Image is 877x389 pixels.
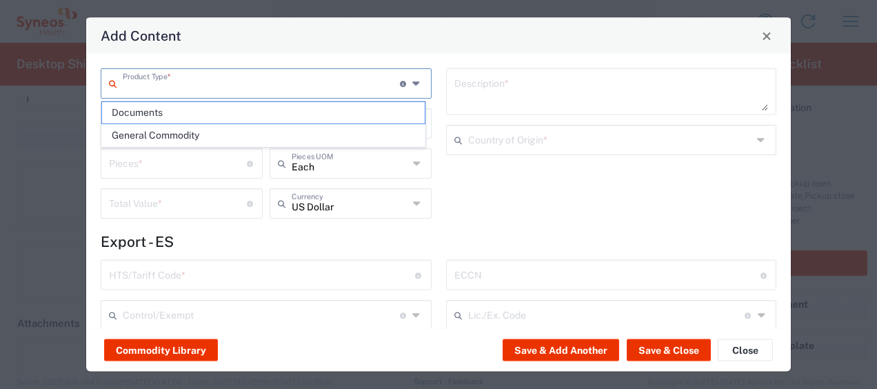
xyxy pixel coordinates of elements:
span: Documents [102,102,425,123]
h4: Export - ES [101,233,776,250]
button: Save & Close [627,339,711,361]
span: General Commodity [102,125,425,146]
h4: Add Content [101,26,181,46]
button: Close [757,26,776,46]
button: Close [718,339,773,361]
button: Commodity Library [104,339,218,361]
button: Save & Add Another [503,339,619,361]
